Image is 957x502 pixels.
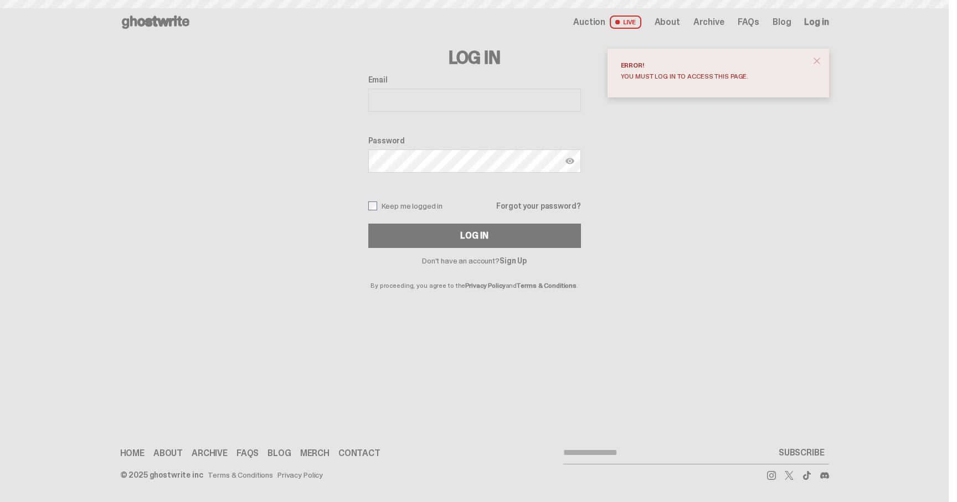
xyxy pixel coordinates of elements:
[621,62,807,69] div: Error!
[621,73,807,80] div: You must log in to access this page.
[368,75,581,84] label: Email
[738,18,759,27] a: FAQs
[120,471,203,479] div: © 2025 ghostwrite inc
[120,449,145,458] a: Home
[610,15,641,29] span: LIVE
[496,202,580,210] a: Forgot your password?
[773,18,791,27] a: Blog
[368,201,443,210] label: Keep me logged in
[368,265,581,289] p: By proceeding, you agree to the and .
[368,201,377,210] input: Keep me logged in
[192,449,228,458] a: Archive
[277,471,323,479] a: Privacy Policy
[368,136,581,145] label: Password
[300,449,330,458] a: Merch
[208,471,273,479] a: Terms & Conditions
[573,15,641,29] a: Auction LIVE
[693,18,724,27] a: Archive
[236,449,259,458] a: FAQs
[368,257,581,265] p: Don't have an account?
[774,442,829,464] button: SUBSCRIBE
[804,18,829,27] a: Log in
[517,281,577,290] a: Terms & Conditions
[565,157,574,165] img: Show password
[655,18,680,27] a: About
[460,231,488,240] div: Log In
[573,18,605,27] span: Auction
[267,449,291,458] a: Blog
[807,51,827,71] button: close
[338,449,380,458] a: Contact
[368,49,581,66] h3: Log In
[153,449,183,458] a: About
[465,281,505,290] a: Privacy Policy
[368,224,581,248] button: Log In
[500,256,527,266] a: Sign Up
